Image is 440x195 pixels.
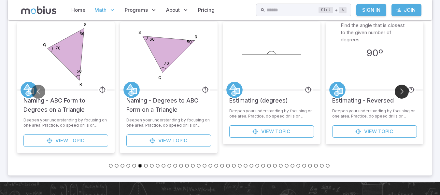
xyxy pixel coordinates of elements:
span: Math [94,7,106,14]
span: View [261,128,274,135]
button: Go to slide 34 [302,164,306,168]
button: Go to slide 25 [249,164,253,168]
text: 60 [149,37,155,42]
text: R [79,82,82,87]
span: Topic [275,128,290,135]
a: Geometry 2D [21,82,37,98]
h5: Naming - Degrees to ABC Form on a Triangle [126,90,211,114]
button: Go to slide 15 [191,164,195,168]
a: ViewTopic [126,134,211,147]
button: Go to slide 17 [203,164,206,168]
button: Go to slide 21 [226,164,230,168]
span: Topic [378,128,393,135]
button: Go to slide 23 [238,164,242,168]
a: Pricing [196,3,217,18]
a: Join [391,4,421,16]
p: Deepen your understanding by focusing on one area. Practice, do speed drills or download a worksh... [332,108,417,119]
button: Go to slide 37 [320,164,324,168]
a: Home [69,3,87,18]
span: Topic [172,137,187,144]
h5: Estimating (degrees) [229,90,288,105]
text: Q [158,75,162,80]
h3: 90º [366,46,383,60]
p: Find the angle that is closest to the given number of degrees [341,22,408,43]
button: Go to slide 6 [138,164,142,168]
button: Go to slide 33 [296,164,300,168]
text: 50 [77,69,82,74]
text: 60 [79,31,85,36]
a: Geometry 2D [226,82,243,98]
button: Go to slide 29 [273,164,277,168]
a: ViewTopic [23,134,108,147]
button: Go to slide 8 [150,164,154,168]
h5: Naming - ABC Form to Degrees on a Triangle [23,90,108,114]
a: ViewTopic [229,125,314,138]
button: Go to slide 12 [173,164,177,168]
span: Programs [125,7,148,14]
button: Go to slide 22 [232,164,236,168]
span: View [364,128,377,135]
p: Deepen your understanding by focusing on one area. Practice, do speed drills or download a worksh... [23,118,108,128]
button: Go to slide 27 [261,164,265,168]
p: Deepen your understanding by focusing on one area. Practice, do speed drills or download a worksh... [126,118,211,128]
a: Geometry 2D [123,82,140,98]
text: 70 [55,46,61,50]
text: R [195,35,197,39]
text: S [138,30,141,35]
a: ViewTopic [332,125,417,138]
button: Go to slide 19 [214,164,218,168]
button: Go to next slide [395,85,409,99]
kbd: Ctrl [319,7,333,13]
button: Go to slide 9 [156,164,160,168]
button: Go to slide 38 [326,164,330,168]
button: Go to slide 31 [285,164,289,168]
button: Go to slide 5 [132,164,136,168]
button: Go to slide 26 [255,164,259,168]
div: + [319,6,347,14]
a: Sign In [356,4,386,16]
button: Go to slide 16 [197,164,201,168]
h5: Estimating - Reversed [332,90,394,105]
button: Go to slide 35 [308,164,312,168]
button: Go to slide 13 [179,164,183,168]
button: Go to slide 30 [279,164,283,168]
a: Geometry 2D [329,82,346,98]
text: S [84,22,87,27]
span: View [158,137,171,144]
button: Go to slide 28 [267,164,271,168]
span: View [55,137,68,144]
p: Deepen your understanding by focusing on one area. Practice, do speed drills or download a worksh... [229,108,314,119]
button: Go to slide 4 [126,164,130,168]
button: Go to slide 24 [244,164,248,168]
button: Go to slide 18 [208,164,212,168]
span: About [166,7,180,14]
button: Go to slide 7 [144,164,148,168]
button: Go to slide 14 [185,164,189,168]
button: Go to slide 20 [220,164,224,168]
button: Go to slide 10 [162,164,165,168]
button: Go to slide 32 [291,164,294,168]
button: Go to slide 36 [314,164,318,168]
text: Q [43,42,46,47]
text: 50 [187,40,192,45]
text: 70 [164,61,169,66]
span: Topic [69,137,84,144]
kbd: k [339,7,347,13]
button: Go to slide 3 [121,164,124,168]
button: Go to previous slide [31,85,45,99]
button: Go to slide 11 [167,164,171,168]
button: Go to slide 1 [109,164,113,168]
button: Go to slide 2 [115,164,119,168]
